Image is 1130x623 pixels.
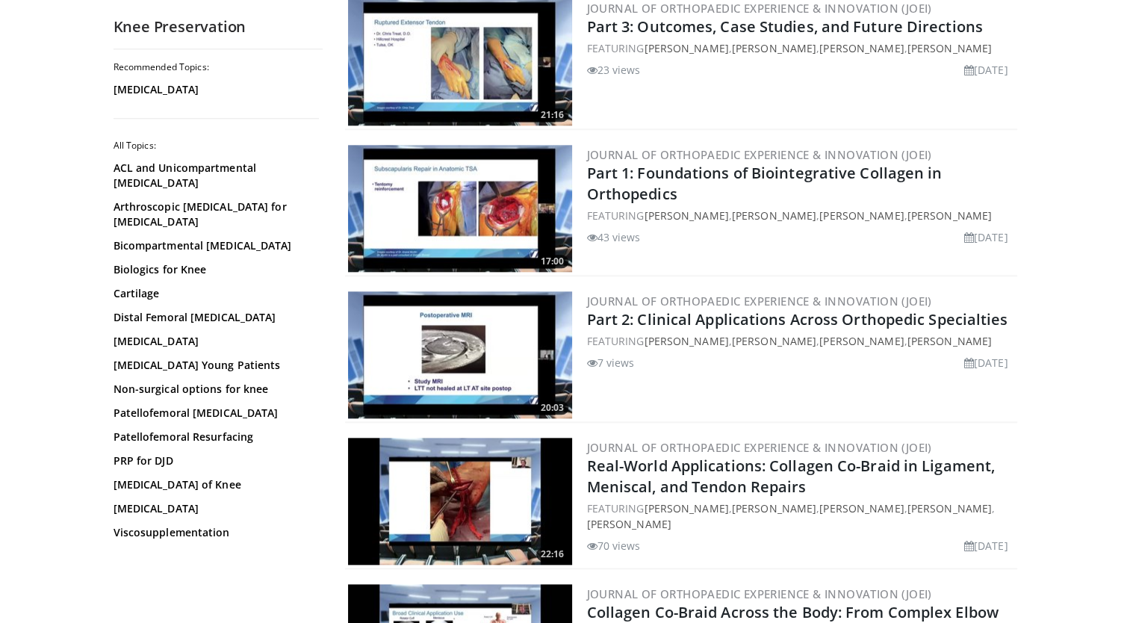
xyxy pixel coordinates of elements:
a: Real-World Applications: Collagen Co-Braid in Ligament, Meniscal, and Tendon Repairs [587,456,996,497]
a: [PERSON_NAME] [644,208,728,223]
div: FEATURING , , , [587,208,1014,223]
a: [MEDICAL_DATA] Young Patients [114,358,315,373]
a: ACL and Unicompartmental [MEDICAL_DATA] [114,161,315,190]
h2: Knee Preservation [114,17,323,37]
a: Part 3: Outcomes, Case Studies, and Future Directions [587,16,983,37]
div: FEATURING , , , , [587,500,1014,532]
a: Distal Femoral [MEDICAL_DATA] [114,310,315,325]
a: Bicompartmental [MEDICAL_DATA] [114,238,315,253]
li: [DATE] [964,62,1008,78]
a: [PERSON_NAME] [819,41,904,55]
li: [DATE] [964,355,1008,371]
li: 43 views [587,229,641,245]
a: [PERSON_NAME] [732,208,816,223]
span: 21:16 [536,108,568,122]
a: [PERSON_NAME] [644,501,728,515]
a: Journal of Orthopaedic Experience & Innovation (JOEI) [587,1,932,16]
a: [MEDICAL_DATA] [114,334,315,349]
a: Journal of Orthopaedic Experience & Innovation (JOEI) [587,440,932,455]
a: Non-surgical options for knee [114,382,315,397]
a: [MEDICAL_DATA] [114,501,315,516]
a: Part 2: Clinical Applications Across Orthopedic Specialties [587,309,1008,329]
a: 20:03 [348,291,572,418]
img: 21cc53e3-2ad0-443c-9dfc-59df409b96e5.300x170_q85_crop-smart_upscale.jpg [348,145,572,272]
img: 7914f93f-57a8-4b9e-8859-2e4214577176.300x170_q85_crop-smart_upscale.jpg [348,438,572,565]
a: [PERSON_NAME] [587,517,671,531]
a: [PERSON_NAME] [644,334,728,348]
li: [DATE] [964,538,1008,554]
li: 70 views [587,538,641,554]
a: [PERSON_NAME] [732,501,816,515]
a: Journal of Orthopaedic Experience & Innovation (JOEI) [587,586,932,601]
a: Patellofemoral [MEDICAL_DATA] [114,406,315,421]
a: [PERSON_NAME] [819,208,904,223]
a: [PERSON_NAME] [732,334,816,348]
img: 94e576eb-b4af-4dd6-921b-b02c0f5d00ce.300x170_q85_crop-smart_upscale.jpg [348,291,572,418]
span: 20:03 [536,401,568,415]
h2: All Topics: [114,140,319,152]
a: Arthroscopic [MEDICAL_DATA] for [MEDICAL_DATA] [114,199,315,229]
a: Journal of Orthopaedic Experience & Innovation (JOEI) [587,294,932,309]
a: [PERSON_NAME] [644,41,728,55]
a: [PERSON_NAME] [907,501,992,515]
a: Part 1: Foundations of Biointegrative Collagen in Orthopedics [587,163,943,204]
a: PRP for DJD [114,453,315,468]
a: [MEDICAL_DATA] [114,82,315,97]
a: 17:00 [348,145,572,272]
li: 7 views [587,355,635,371]
a: [PERSON_NAME] [819,334,904,348]
a: Cartilage [114,286,315,301]
a: Patellofemoral Resurfacing [114,430,315,444]
a: [PERSON_NAME] [907,208,992,223]
li: [DATE] [964,229,1008,245]
a: [MEDICAL_DATA] of Knee [114,477,315,492]
div: FEATURING , , , [587,40,1014,56]
span: 17:00 [536,255,568,268]
a: [PERSON_NAME] [907,41,992,55]
li: 23 views [587,62,641,78]
h2: Recommended Topics: [114,61,319,73]
a: [PERSON_NAME] [732,41,816,55]
a: [PERSON_NAME] [819,501,904,515]
a: Journal of Orthopaedic Experience & Innovation (JOEI) [587,147,932,162]
div: FEATURING , , , [587,333,1014,349]
span: 22:16 [536,548,568,561]
a: Viscosupplementation [114,525,315,540]
a: 22:16 [348,438,572,565]
a: [PERSON_NAME] [907,334,992,348]
a: Biologics for Knee [114,262,315,277]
